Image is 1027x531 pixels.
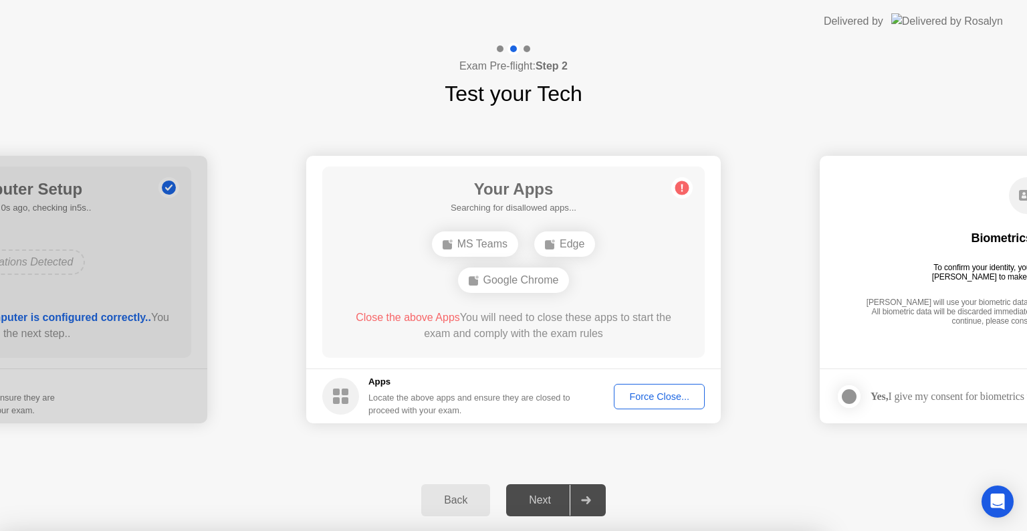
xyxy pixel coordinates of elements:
[536,60,568,72] b: Step 2
[342,310,686,342] div: You will need to close these apps to start the exam and comply with the exam rules
[451,201,576,215] h5: Searching for disallowed apps...
[368,391,571,417] div: Locate the above apps and ensure they are closed to proceed with your exam.
[982,486,1014,518] div: Open Intercom Messenger
[451,177,576,201] h1: Your Apps
[458,268,570,293] div: Google Chrome
[534,231,595,257] div: Edge
[824,13,883,29] div: Delivered by
[445,78,582,110] h1: Test your Tech
[425,494,486,506] div: Back
[618,391,700,402] div: Force Close...
[356,312,460,323] span: Close the above Apps
[459,58,568,74] h4: Exam Pre-flight:
[368,375,571,389] h5: Apps
[510,494,570,506] div: Next
[891,13,1003,29] img: Delivered by Rosalyn
[432,231,518,257] div: MS Teams
[871,391,888,402] strong: Yes,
